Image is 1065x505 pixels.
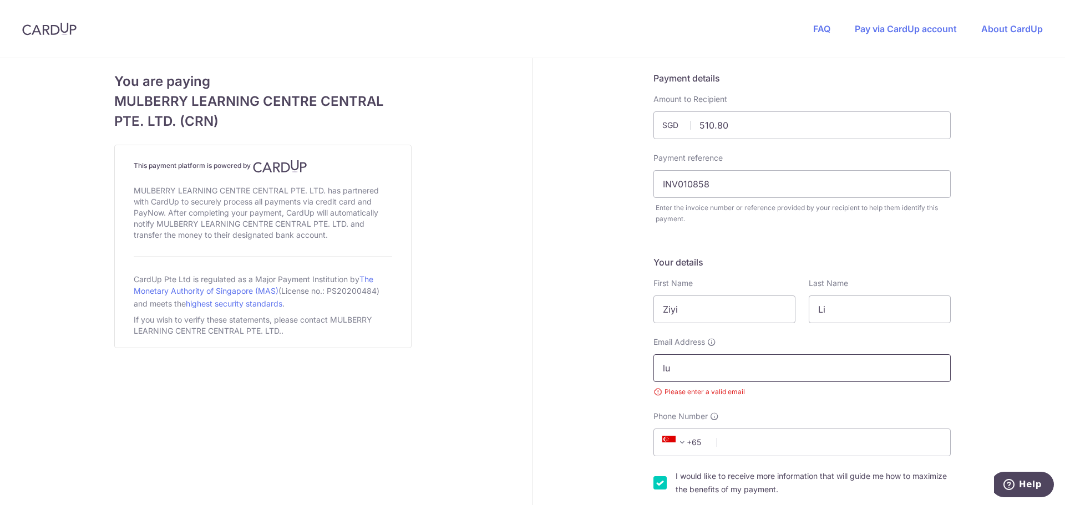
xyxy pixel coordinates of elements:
[653,295,795,323] input: First name
[653,94,727,105] label: Amount to Recipient
[659,436,709,449] span: +65
[809,278,848,289] label: Last Name
[134,270,392,312] div: CardUp Pte Ltd is regulated as a Major Payment Institution by (License no.: PS20200484) and meets...
[134,160,392,173] h4: This payment platform is powered by
[855,23,957,34] a: Pay via CardUp account
[656,202,951,225] div: Enter the invoice number or reference provided by your recipient to help them identify this payment.
[186,299,282,308] a: highest security standards
[653,72,951,85] h5: Payment details
[653,354,951,382] input: Email address
[994,472,1054,499] iframe: Opens a widget where you can find more information
[114,91,412,131] span: MULBERRY LEARNING CENTRE CENTRAL PTE. LTD. (CRN)
[981,23,1043,34] a: About CardUp
[653,256,951,269] h5: Your details
[653,386,951,397] small: Please enter a valid email
[809,295,951,323] input: Last name
[653,278,693,289] label: First Name
[653,152,723,164] label: Payment reference
[134,183,392,243] div: MULBERRY LEARNING CENTRE CENTRAL PTE. LTD. has partnered with CardUp to securely process all paym...
[253,160,307,173] img: CardUp
[653,336,705,348] span: Email Address
[134,312,392,339] div: If you wish to verify these statements, please contact MULBERRY LEARNING CENTRE CENTRAL PTE. LTD..
[653,411,708,422] span: Phone Number
[662,120,691,131] span: SGD
[22,22,77,35] img: CardUp
[676,470,951,496] label: I would like to receive more information that will guide me how to maximize the benefits of my pa...
[114,72,412,91] span: You are paying
[662,436,689,449] span: +65
[653,111,951,139] input: Payment amount
[813,23,830,34] a: FAQ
